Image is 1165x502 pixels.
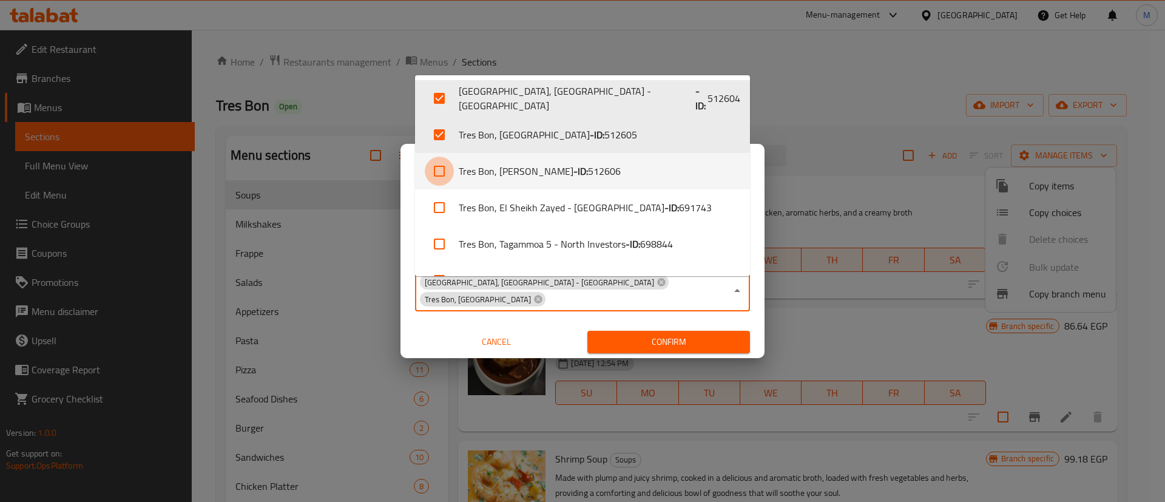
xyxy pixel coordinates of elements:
b: - ID: [695,84,707,113]
b: - ID: [590,127,604,142]
b: - ID: [573,164,588,178]
span: 512606 [588,164,621,178]
span: [GEOGRAPHIC_DATA], [GEOGRAPHIC_DATA] - [GEOGRAPHIC_DATA] [420,277,659,288]
span: 512604 [707,91,740,106]
span: 691743 [679,200,712,215]
li: Tres Bon, [PERSON_NAME] [415,153,750,189]
span: 512605 [604,127,637,142]
span: Tres Bon, [GEOGRAPHIC_DATA] [420,294,536,305]
b: - ID: [664,200,679,215]
div: Tres Bon, [GEOGRAPHIC_DATA] [420,292,545,307]
span: 705675 [633,273,666,288]
button: Cancel [415,331,578,353]
b: - ID: [626,237,640,251]
li: Tres Bon, El Sheikh Zayed - [GEOGRAPHIC_DATA] [415,189,750,226]
span: Cancel [420,334,573,350]
li: [GEOGRAPHIC_DATA], [GEOGRAPHIC_DATA] - [GEOGRAPHIC_DATA] [415,80,750,117]
div: [GEOGRAPHIC_DATA], [GEOGRAPHIC_DATA] - [GEOGRAPHIC_DATA] [420,275,669,290]
span: 698844 [640,237,673,251]
li: Tres Bon, Almazah - Tivoli Dome - TMP [415,262,750,299]
b: - ID: [618,273,633,288]
li: Tres Bon, Tagammoa 5 - North Investors [415,226,750,262]
button: Confirm [587,331,750,353]
li: Tres Bon, [GEOGRAPHIC_DATA] [415,117,750,153]
button: Close [729,282,746,299]
span: Confirm [597,334,740,350]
